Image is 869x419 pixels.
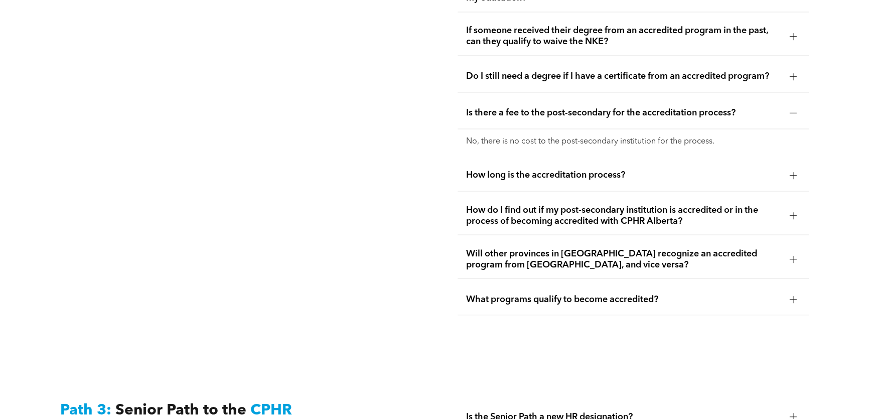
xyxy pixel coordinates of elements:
[466,71,782,82] span: Do I still need a degree if I have a certificate from an accredited program?
[466,204,782,226] span: How do I find out if my post-secondary institution is accredited or in the process of becoming ac...
[466,294,782,305] span: What programs qualify to become accredited?
[115,402,246,417] span: Senior Path to the
[466,137,801,147] p: No, there is no cost to the post-secondary institution for the process.
[60,402,111,417] span: Path 3:
[466,107,782,118] span: Is there a fee to the post-secondary for the accreditation process?
[466,25,782,47] span: If someone received their degree from an accredited program in the past, can they qualify to waiv...
[466,248,782,270] span: Will other provinces in [GEOGRAPHIC_DATA] recognize an accredited program from [GEOGRAPHIC_DATA],...
[466,170,782,181] span: How long is the accreditation process?
[250,402,292,417] span: CPHR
